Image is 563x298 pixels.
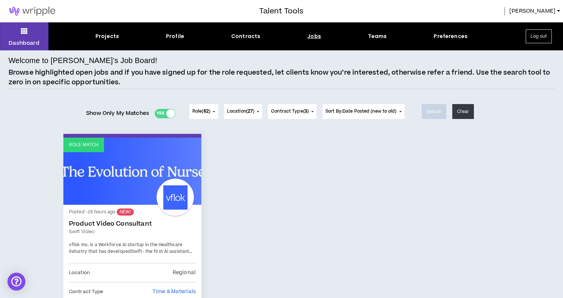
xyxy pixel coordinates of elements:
a: Swift video [69,228,196,235]
button: Contract Type(3) [268,104,317,119]
span: Role ( ) [192,108,210,115]
a: Product Video Consultant [69,220,196,228]
a: Swift [131,248,142,255]
span: 62 [204,108,209,115]
button: Location(27) [224,104,262,119]
p: Dashboard [9,39,40,47]
span: 27 [248,108,253,115]
p: Contract Type [69,288,104,296]
p: Browse highlighted open jobs and if you have signed up for the role requested, let clients know y... [9,68,555,87]
h4: Welcome to [PERSON_NAME]’s Job Board! [9,55,157,66]
a: Role Match [63,138,201,205]
span: vflok Inc. is a Workforce AI startup in the Healthcare industry that has developed [69,242,182,255]
span: Sort By: Date Posted (new to old) [325,108,397,115]
span: Time & Materials [152,288,196,295]
span: Show Only My Matches [86,108,149,119]
button: Log out [526,29,552,43]
div: Open Intercom Messenger [7,273,25,291]
button: Sort By:Date Posted (new to old) [323,104,405,119]
div: Teams [368,32,387,40]
button: Role(62) [189,104,218,119]
div: Contracts [231,32,260,40]
p: Regional [173,269,196,277]
div: Preferences [434,32,468,40]
p: Role Match [69,141,98,148]
span: Contract Type ( ) [271,108,309,115]
p: Location [69,269,90,277]
button: Search [422,104,447,119]
div: Profile [166,32,184,40]
span: Location ( ) [227,108,254,115]
sup: NEW! [117,208,133,216]
span: 3 [305,108,307,115]
h3: Talent Tools [259,6,303,17]
div: Projects [95,32,119,40]
button: Clear [452,104,474,119]
p: Posted - 16 hours ago [69,208,196,216]
span: [PERSON_NAME] [509,7,556,15]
